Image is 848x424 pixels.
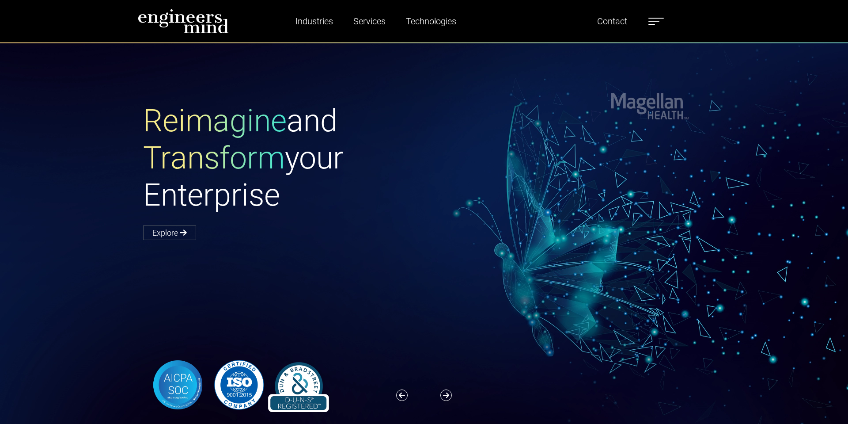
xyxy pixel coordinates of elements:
[143,358,334,412] img: banner-logo
[138,9,229,34] img: logo
[143,103,287,139] span: Reimagine
[350,11,389,31] a: Services
[292,11,337,31] a: Industries
[143,140,285,176] span: Transform
[594,11,631,31] a: Contact
[143,225,196,240] a: Explore
[143,102,424,214] h1: and your Enterprise
[402,11,460,31] a: Technologies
